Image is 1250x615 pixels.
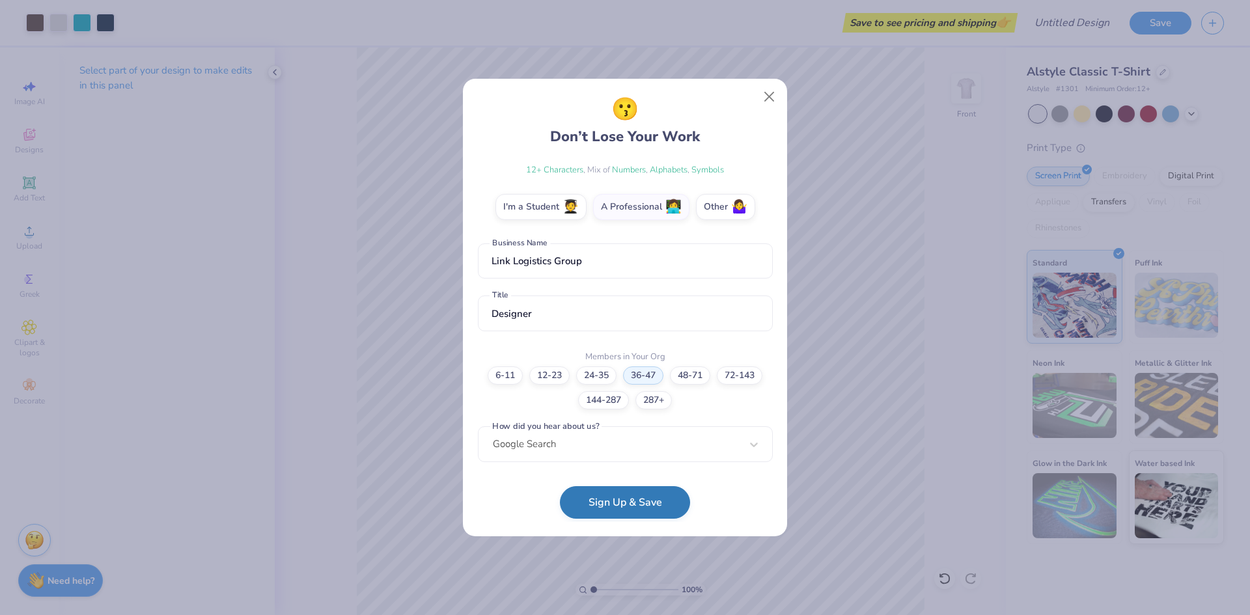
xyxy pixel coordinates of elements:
[490,420,602,433] label: How did you hear about us?
[623,366,663,385] label: 36-47
[526,164,583,176] span: 12 + Characters
[650,164,687,176] span: Alphabets
[691,164,724,176] span: Symbols
[665,200,682,215] span: 👩‍💻
[635,391,672,409] label: 287+
[757,85,782,109] button: Close
[585,351,665,364] label: Members in Your Org
[488,366,523,385] label: 6-11
[576,366,617,385] label: 24-35
[529,366,570,385] label: 12-23
[578,391,629,409] label: 144-287
[560,486,690,519] button: Sign Up & Save
[717,366,762,385] label: 72-143
[478,164,773,177] div: , Mix of , ,
[562,200,579,215] span: 🧑‍🎓
[696,194,755,220] label: Other
[593,194,689,220] label: A Professional
[495,194,587,220] label: I'm a Student
[670,366,710,385] label: 48-71
[612,164,646,176] span: Numbers
[611,93,639,126] span: 😗
[550,93,700,148] div: Don’t Lose Your Work
[731,200,747,215] span: 🤷‍♀️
